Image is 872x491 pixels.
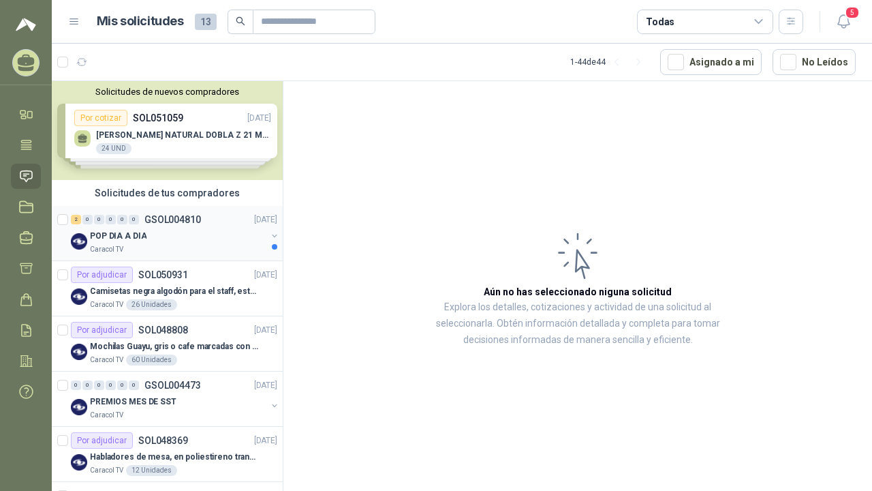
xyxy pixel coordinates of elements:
[97,12,184,31] h1: Mis solicitudes
[106,381,116,390] div: 0
[71,288,87,305] img: Company Logo
[16,16,36,33] img: Logo peakr
[254,324,277,337] p: [DATE]
[195,14,217,30] span: 13
[484,284,672,299] h3: Aún no has seleccionado niguna solicitud
[71,215,81,224] div: 2
[138,270,188,280] p: SOL050931
[126,465,177,476] div: 12 Unidades
[71,344,87,360] img: Company Logo
[71,432,133,449] div: Por adjudicar
[420,299,736,348] p: Explora los detalles, cotizaciones y actividad de una solicitud al seleccionarla. Obtén informaci...
[236,16,245,26] span: search
[90,410,123,421] p: Caracol TV
[94,381,104,390] div: 0
[845,6,860,19] span: 5
[144,381,201,390] p: GSOL004473
[82,381,93,390] div: 0
[94,215,104,224] div: 0
[831,10,856,34] button: 5
[773,49,856,75] button: No Leídos
[129,381,139,390] div: 0
[71,381,81,390] div: 0
[71,322,133,338] div: Por adjudicar
[90,465,123,476] p: Caracol TV
[254,213,277,226] p: [DATE]
[90,451,260,464] p: Habladores de mesa, en poliestireno translucido (SOLO EL SOPORTE)
[52,261,283,316] a: Por adjudicarSOL050931[DATE] Company LogoCamisetas negra algodón para el staff, estampadas en esp...
[126,355,177,366] div: 60 Unidades
[144,215,201,224] p: GSOL004810
[90,340,260,353] p: Mochilas Guayu, gris o cafe marcadas con un logo
[71,377,280,421] a: 0 0 0 0 0 0 GSOL004473[DATE] Company LogoPREMIOS MES DE SSTCaracol TV
[138,436,188,445] p: SOL048369
[90,396,176,408] p: PREMIOS MES DE SST
[71,399,87,415] img: Company Logo
[106,215,116,224] div: 0
[71,454,87,471] img: Company Logo
[57,87,277,97] button: Solicitudes de nuevos compradores
[90,285,260,298] p: Camisetas negra algodón para el staff, estampadas en espalda y frente con el logo
[570,51,649,73] div: 1 - 44 de 44
[129,215,139,224] div: 0
[646,14,674,29] div: Todas
[117,215,127,224] div: 0
[52,316,283,372] a: Por adjudicarSOL048808[DATE] Company LogoMochilas Guayu, gris o cafe marcadas con un logoCaracol ...
[71,267,133,283] div: Por adjudicar
[254,434,277,447] p: [DATE]
[138,325,188,335] p: SOL048808
[71,211,280,255] a: 2 0 0 0 0 0 GSOL004810[DATE] Company LogoPOP DIA A DIACaracol TV
[117,381,127,390] div: 0
[90,230,146,243] p: POP DIA A DIA
[254,379,277,392] p: [DATE]
[126,299,177,310] div: 26 Unidades
[82,215,93,224] div: 0
[52,81,283,180] div: Solicitudes de nuevos compradoresPor cotizarSOL051059[DATE] [PERSON_NAME] NATURAL DOBLA Z 21 MULT...
[660,49,762,75] button: Asignado a mi
[90,355,123,366] p: Caracol TV
[90,299,123,310] p: Caracol TV
[254,269,277,282] p: [DATE]
[90,244,123,255] p: Caracol TV
[52,180,283,206] div: Solicitudes de tus compradores
[71,233,87,250] img: Company Logo
[52,427,283,482] a: Por adjudicarSOL048369[DATE] Company LogoHabladores de mesa, en poliestireno translucido (SOLO EL...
